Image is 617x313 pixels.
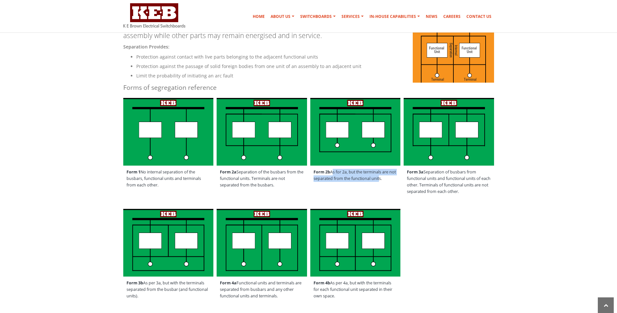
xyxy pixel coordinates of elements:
[298,10,338,23] a: Switchboards
[423,10,440,23] a: News
[136,72,494,80] li: Limit the probability of initiating an arc fault
[314,169,330,175] strong: Form 2b
[464,10,494,23] a: Contact Us
[339,10,366,23] a: Services
[250,10,267,23] a: Home
[220,280,236,286] strong: Form 4a
[127,280,143,286] strong: Form 3b
[217,166,307,192] span: Separation of the busbars from the functional units. Terminals are not separated from the busbars.
[136,53,494,61] li: Protection against contact with live parts belonging to the adjacent functional units
[407,169,423,175] strong: Form 3a
[310,277,401,303] span: As per 4a, but with the terminals for each functional unit separated in their own space.
[314,280,330,286] strong: Form 4b
[217,277,307,303] span: Functional units and terminals are separated from busbars and any other functional units and term...
[136,62,494,70] li: Protection against the passage of solid foreign bodies from one unit of an assembly to an adjacen...
[127,169,141,175] strong: Form 1
[123,166,214,192] span: No internal separation of the busbars, functional units and terminals from each other.
[123,3,185,28] img: K E Brown Electrical Switchboards
[404,166,494,198] span: Separation of busbars from functional units and functional units of each other. Terminals of func...
[123,83,494,92] h4: Forms of segregation reference
[367,10,423,23] a: In-house Capabilities
[220,169,236,175] strong: Form 2a
[123,44,494,50] h5: Separation provides:
[123,277,214,303] span: As per 3a, but with the terminals separated from the busbar (and functional units).
[268,10,297,23] a: About Us
[441,10,463,23] a: Careers
[310,166,401,185] span: As for 2a, but the terminals are not separated from the functional units.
